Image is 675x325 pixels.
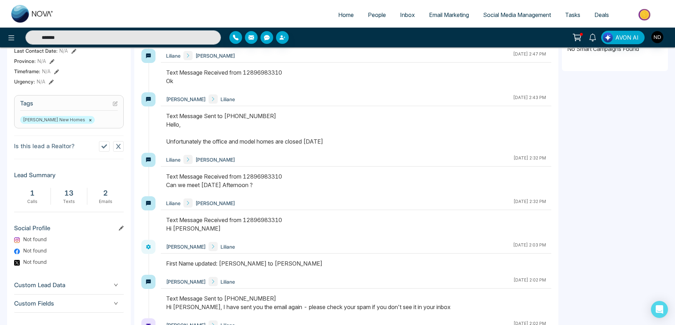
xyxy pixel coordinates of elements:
span: Not found [23,247,47,254]
a: People [361,8,393,22]
span: AVON AI [615,33,639,42]
div: Calls [18,198,47,205]
span: N/A [37,78,45,85]
span: [PERSON_NAME] [166,243,206,250]
span: Not found [23,236,47,243]
span: Last Contact Date : [14,47,58,54]
div: 2 [91,188,120,198]
img: Twitter Logo [14,260,20,266]
span: Home [338,11,354,18]
div: Emails [91,198,120,205]
span: Liliane [221,243,235,250]
div: [DATE] 2:32 PM [513,155,546,164]
span: N/A [59,47,68,54]
span: Custom Lead Data [14,280,124,290]
span: [PERSON_NAME] [195,199,235,207]
span: [PERSON_NAME] [166,278,206,285]
span: N/A [37,57,46,65]
span: [PERSON_NAME] [166,95,206,103]
span: Liliane [221,278,235,285]
span: down [114,301,118,306]
div: Open Intercom Messenger [651,301,668,318]
img: Facebook Logo [14,249,20,254]
img: Instagram Logo [14,237,20,243]
div: [DATE] 2:47 PM [513,51,546,60]
span: Tasks [565,11,580,18]
div: Texts [54,198,84,205]
span: Liliane [166,199,181,207]
span: N/A [42,68,51,75]
span: Province : [14,57,36,65]
h3: Social Profile [14,225,124,235]
span: Custom Fields [14,299,124,308]
span: Liliane [166,156,181,163]
img: Market-place.gif [620,7,671,23]
h3: Lead Summary [14,172,124,182]
button: × [89,117,92,123]
span: Email Marketing [429,11,469,18]
span: Urgency : [14,78,35,85]
a: Tasks [558,8,587,22]
p: No Smart Campaigns Found [567,45,663,53]
a: Email Marketing [422,8,476,22]
span: down [114,283,118,287]
div: [DATE] 2:43 PM [513,94,546,104]
a: Deals [587,8,616,22]
span: Timeframe : [14,68,40,75]
img: Lead Flow [603,33,613,42]
span: Liliane [166,52,181,59]
span: [PERSON_NAME] [195,52,235,59]
div: [DATE] 2:02 PM [513,277,546,286]
p: Is this lead a Realtor? [14,142,75,151]
span: Inbox [400,11,415,18]
div: [DATE] 2:03 PM [513,242,546,251]
a: Home [331,8,361,22]
span: Liliane [221,95,235,103]
button: AVON AI [601,31,645,44]
div: 1 [18,188,47,198]
a: Inbox [393,8,422,22]
span: [PERSON_NAME] [195,156,235,163]
img: Nova CRM Logo [11,5,54,23]
h3: Tags [20,100,118,111]
div: 13 [54,188,84,198]
span: [PERSON_NAME] New Homes [20,116,95,124]
span: People [368,11,386,18]
img: User Avatar [651,31,663,43]
a: Social Media Management [476,8,558,22]
span: Social Media Management [483,11,551,18]
div: [DATE] 2:32 PM [513,198,546,208]
span: Deals [594,11,609,18]
span: Not found [23,258,47,266]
